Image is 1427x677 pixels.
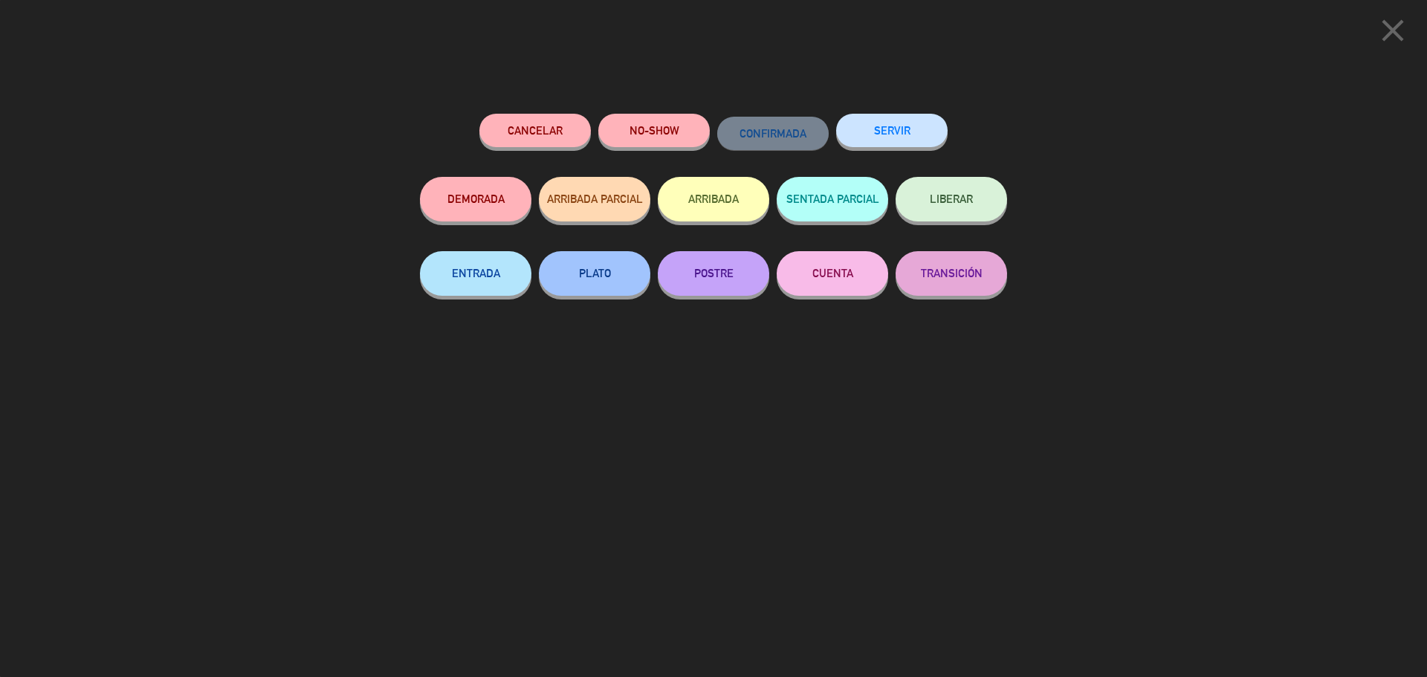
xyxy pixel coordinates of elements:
button: ARRIBADA PARCIAL [539,177,650,221]
button: DEMORADA [420,177,531,221]
button: SENTADA PARCIAL [777,177,888,221]
button: PLATO [539,251,650,296]
span: CONFIRMADA [740,127,806,140]
span: ARRIBADA PARCIAL [547,192,643,205]
button: NO-SHOW [598,114,710,147]
button: CUENTA [777,251,888,296]
button: TRANSICIÓN [896,251,1007,296]
i: close [1374,12,1411,49]
button: SERVIR [836,114,948,147]
button: Cancelar [479,114,591,147]
button: CONFIRMADA [717,117,829,150]
button: ARRIBADA [658,177,769,221]
button: close [1370,11,1416,55]
button: POSTRE [658,251,769,296]
span: LIBERAR [930,192,973,205]
button: LIBERAR [896,177,1007,221]
button: ENTRADA [420,251,531,296]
